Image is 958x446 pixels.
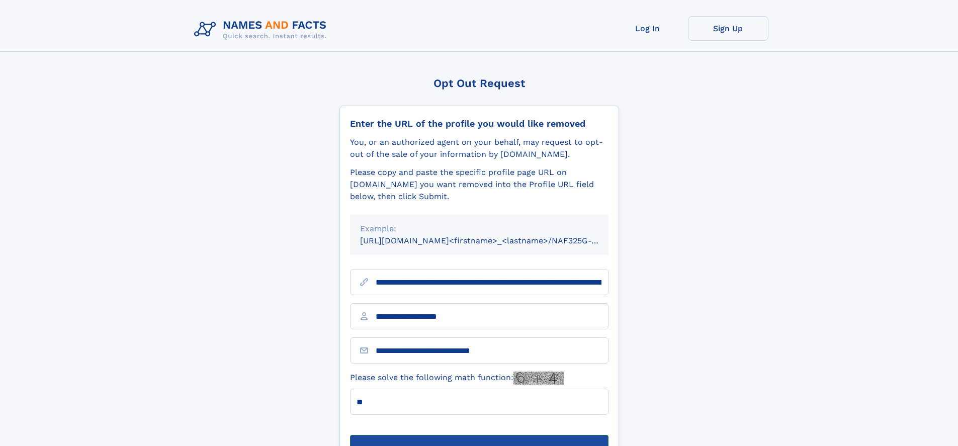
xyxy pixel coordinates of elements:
[607,16,688,41] a: Log In
[688,16,768,41] a: Sign Up
[339,77,619,90] div: Opt Out Request
[360,223,598,235] div: Example:
[350,166,608,203] div: Please copy and paste the specific profile page URL on [DOMAIN_NAME] you want removed into the Pr...
[350,372,564,385] label: Please solve the following math function:
[360,236,628,245] small: [URL][DOMAIN_NAME]<firstname>_<lastname>/NAF325G-xxxxxxxx
[350,136,608,160] div: You, or an authorized agent on your behalf, may request to opt-out of the sale of your informatio...
[190,16,335,43] img: Logo Names and Facts
[350,118,608,129] div: Enter the URL of the profile you would like removed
